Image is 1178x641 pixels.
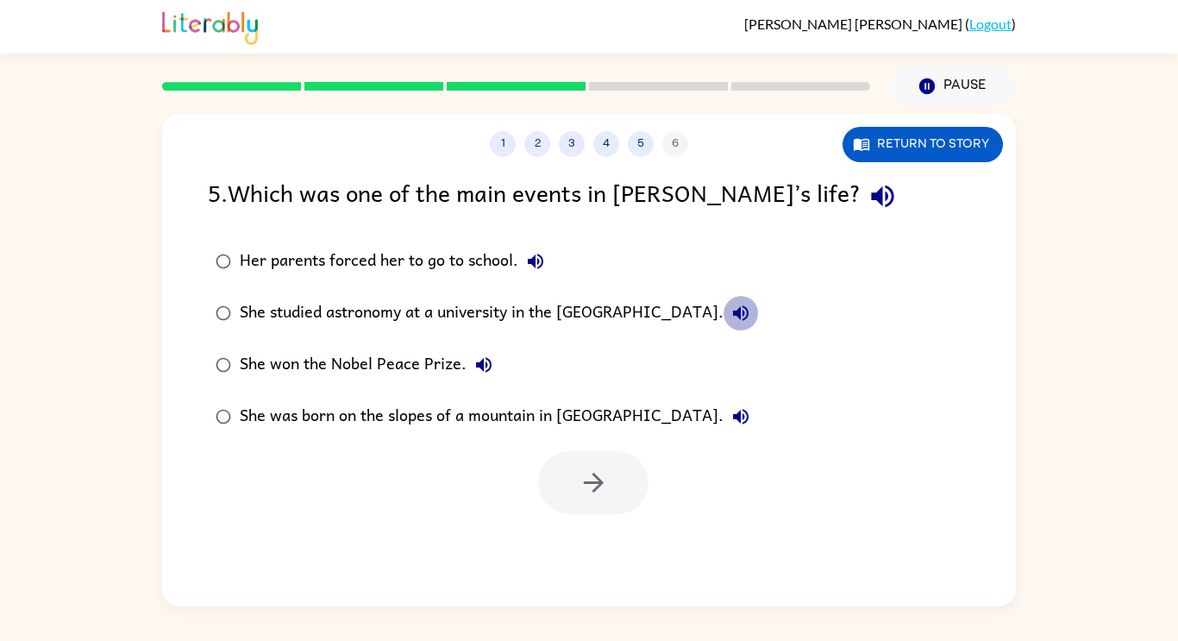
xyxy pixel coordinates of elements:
button: 2 [524,131,550,157]
img: Literably [162,7,258,45]
div: ( ) [744,16,1016,32]
div: She won the Nobel Peace Prize. [240,348,501,382]
button: She studied astronomy at a university in the [GEOGRAPHIC_DATA]. [724,296,758,330]
button: 1 [490,131,516,157]
div: Her parents forced her to go to school. [240,244,553,279]
div: She was born on the slopes of a mountain in [GEOGRAPHIC_DATA]. [240,399,758,434]
div: 5 . Which was one of the main events in [PERSON_NAME]’s life? [208,174,970,218]
button: Pause [891,66,1016,106]
button: Her parents forced her to go to school. [518,244,553,279]
a: Logout [969,16,1012,32]
button: She was born on the slopes of a mountain in [GEOGRAPHIC_DATA]. [724,399,758,434]
button: Return to story [843,127,1003,162]
button: 3 [559,131,585,157]
button: She won the Nobel Peace Prize. [467,348,501,382]
button: 5 [628,131,654,157]
div: She studied astronomy at a university in the [GEOGRAPHIC_DATA]. [240,296,758,330]
span: [PERSON_NAME] [PERSON_NAME] [744,16,965,32]
button: 4 [593,131,619,157]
